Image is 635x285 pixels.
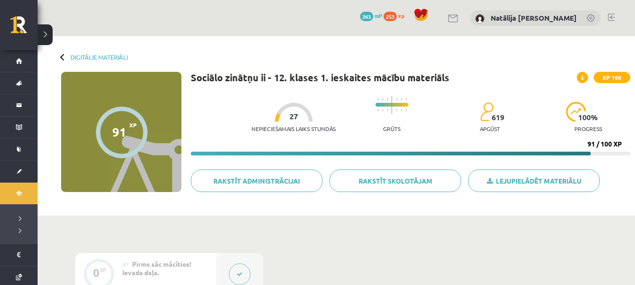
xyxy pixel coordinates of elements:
[122,260,191,277] span: Pirms sāc mācīties! Ievada daļa.
[396,109,397,111] img: icon-short-line-57e1e144782c952c97e751825c79c345078a6d821885a25fce030b3d8c18986b.svg
[578,113,598,122] span: 100 %
[491,13,577,23] a: Natālija [PERSON_NAME]
[71,54,128,61] a: Digitālie materiāli
[480,102,494,122] img: students-c634bb4e5e11cddfef0936a35e636f08e4e9abd3cc4e673bd6f9a4125e45ecb1.svg
[112,125,126,139] div: 91
[100,267,106,272] div: XP
[406,109,407,111] img: icon-short-line-57e1e144782c952c97e751825c79c345078a6d821885a25fce030b3d8c18986b.svg
[383,125,400,132] p: Grūts
[382,98,383,100] img: icon-short-line-57e1e144782c952c97e751825c79c345078a6d821885a25fce030b3d8c18986b.svg
[382,109,383,111] img: icon-short-line-57e1e144782c952c97e751825c79c345078a6d821885a25fce030b3d8c18986b.svg
[480,125,500,132] p: apgūst
[475,14,485,23] img: Natālija Kate Dinsberga
[10,16,38,40] a: Rīgas 1. Tālmācības vidusskola
[377,98,378,100] img: icon-short-line-57e1e144782c952c97e751825c79c345078a6d821885a25fce030b3d8c18986b.svg
[329,169,461,192] a: Rakstīt skolotājam
[387,98,388,100] img: icon-short-line-57e1e144782c952c97e751825c79c345078a6d821885a25fce030b3d8c18986b.svg
[387,109,388,111] img: icon-short-line-57e1e144782c952c97e751825c79c345078a6d821885a25fce030b3d8c18986b.svg
[377,109,378,111] img: icon-short-line-57e1e144782c952c97e751825c79c345078a6d821885a25fce030b3d8c18986b.svg
[401,109,402,111] img: icon-short-line-57e1e144782c952c97e751825c79c345078a6d821885a25fce030b3d8c18986b.svg
[566,102,586,122] img: icon-progress-161ccf0a02000e728c5f80fcf4c31c7af3da0e1684b2b1d7c360e028c24a22f1.svg
[384,12,409,19] a: 253 xp
[375,12,382,19] span: mP
[468,169,600,192] a: Lejupielādēt materiālu
[401,98,402,100] img: icon-short-line-57e1e144782c952c97e751825c79c345078a6d821885a25fce030b3d8c18986b.svg
[384,12,397,21] span: 253
[396,98,397,100] img: icon-short-line-57e1e144782c952c97e751825c79c345078a6d821885a25fce030b3d8c18986b.svg
[360,12,373,21] span: 263
[360,12,382,19] a: 263 mP
[251,125,336,132] p: Nepieciešamais laiks stundās
[122,261,129,268] span: #1
[93,269,100,277] div: 0
[574,125,602,132] p: progress
[392,96,392,114] img: icon-long-line-d9ea69661e0d244f92f715978eff75569469978d946b2353a9bb055b3ed8787d.svg
[191,169,322,192] a: Rakstīt administrācijai
[398,12,404,19] span: xp
[129,122,137,128] span: XP
[594,72,630,83] span: XP 100
[492,113,504,122] span: 619
[191,72,449,83] h1: Sociālo zinātņu ii - 12. klases 1. ieskaites mācību materiāls
[406,98,407,100] img: icon-short-line-57e1e144782c952c97e751825c79c345078a6d821885a25fce030b3d8c18986b.svg
[290,112,298,121] span: 27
